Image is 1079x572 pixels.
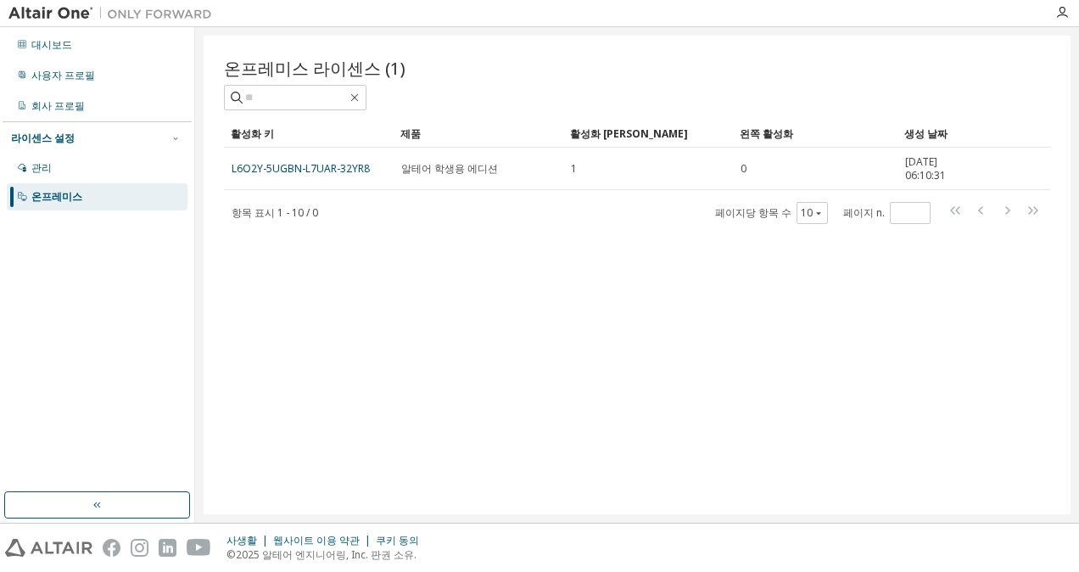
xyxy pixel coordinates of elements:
[187,539,211,557] img: youtube.svg
[232,161,370,176] a: L6O2Y-5UGBN-L7UAR-32YR8
[31,161,52,175] div: 관리
[376,534,429,547] div: 쿠키 동의
[224,56,405,81] span: 온프레미스 라이센스 (1)
[226,534,273,547] div: 사생활
[31,190,82,204] div: 온프레미스
[401,162,498,176] span: 알테어 학생용 에디션
[715,206,791,220] font: 페이지당 항목 수
[159,539,176,557] img: linkedin.svg
[570,121,726,148] div: 활성화 [PERSON_NAME]
[8,5,221,22] img: 알테어 원
[103,539,120,557] img: facebook.svg
[740,121,891,148] div: 왼쪽 활성화
[31,38,72,52] div: 대시보드
[226,547,429,562] p: ©
[11,132,75,145] div: 라이센스 설정
[232,205,318,220] span: 항목 표시 1 - 10 / 0
[741,162,746,176] span: 0
[273,534,376,547] div: 웹사이트 이용 약관
[31,69,95,82] div: 사용자 프로필
[5,539,92,557] img: altair_logo.svg
[843,206,885,220] font: 페이지 n.
[571,162,577,176] span: 1
[31,99,85,113] div: 회사 프로필
[131,539,148,557] img: instagram.svg
[905,155,975,182] span: [DATE] 06:10:31
[400,121,556,148] div: 제품
[904,121,976,148] div: 생성 날짜
[236,547,417,562] font: 2025 알테어 엔지니어링, Inc. 판권 소유.
[231,121,387,148] div: 활성화 키
[801,206,813,220] font: 10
